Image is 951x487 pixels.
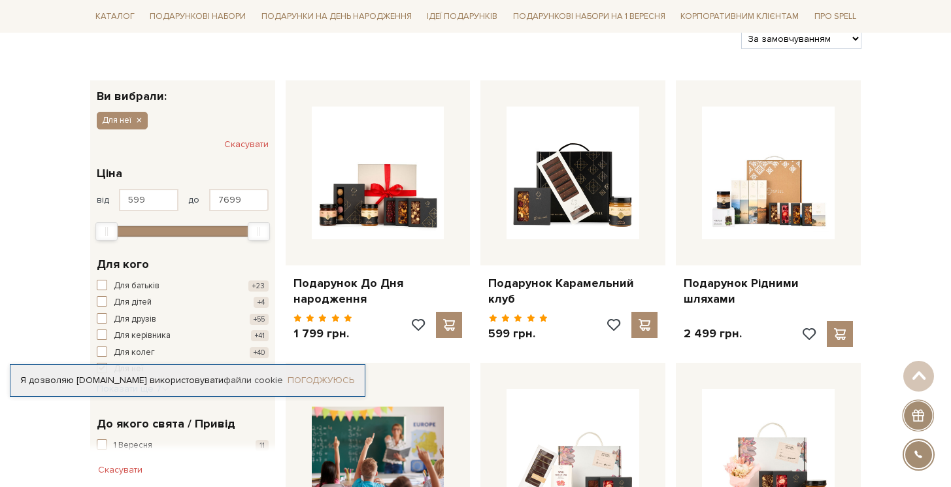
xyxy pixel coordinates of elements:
[254,297,269,308] span: +4
[114,280,159,293] span: Для батьків
[256,440,269,451] span: 11
[97,415,235,433] span: До якого свята / Привід
[809,7,861,27] a: Про Spell
[102,114,131,126] span: Для неї
[248,280,269,292] span: +23
[97,112,148,129] button: Для неї
[97,194,109,206] span: від
[114,346,155,360] span: Для колег
[288,375,354,386] a: Погоджуюсь
[488,326,548,341] p: 599 грн.
[97,280,269,293] button: Для батьків +23
[293,326,353,341] p: 1 799 грн.
[97,313,269,326] button: Для друзів +55
[95,222,118,241] div: Min
[224,134,269,155] button: Скасувати
[97,439,269,452] button: 1 Вересня 11
[209,189,269,211] input: Ціна
[114,313,156,326] span: Для друзів
[114,296,152,309] span: Для дітей
[256,7,417,27] a: Подарунки на День народження
[293,276,463,307] a: Подарунок До Дня народження
[248,222,270,241] div: Max
[114,329,171,343] span: Для керівника
[508,5,671,27] a: Подарункові набори на 1 Вересня
[675,5,804,27] a: Корпоративним клієнтам
[97,256,149,273] span: Для кого
[90,7,140,27] a: Каталог
[10,375,365,386] div: Я дозволяю [DOMAIN_NAME] використовувати
[251,330,269,341] span: +41
[224,375,283,386] a: файли cookie
[250,314,269,325] span: +55
[114,439,152,452] span: 1 Вересня
[97,296,269,309] button: Для дітей +4
[188,194,199,206] span: до
[114,363,143,376] span: Для неї
[90,80,275,102] div: Ви вибрали:
[250,347,269,358] span: +40
[119,189,178,211] input: Ціна
[97,329,269,343] button: Для керівника +41
[144,7,251,27] a: Подарункові набори
[422,7,503,27] a: Ідеї подарунків
[97,165,122,182] span: Ціна
[684,276,853,307] a: Подарунок Рідними шляхами
[488,276,658,307] a: Подарунок Карамельний клуб
[90,460,150,480] button: Скасувати
[97,346,269,360] button: Для колег +40
[684,326,742,341] p: 2 499 грн.
[97,363,269,376] button: Для неї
